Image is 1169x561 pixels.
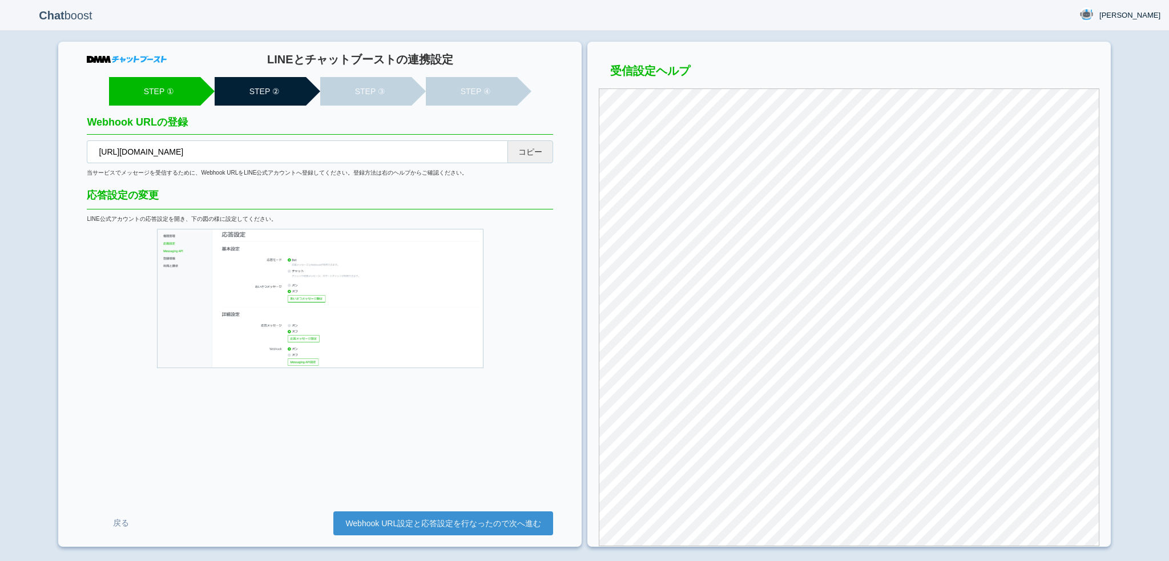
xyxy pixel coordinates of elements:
img: User Image [1079,7,1094,22]
img: LINE公式アカウント応答設定 [157,229,483,368]
a: 戻る [87,512,155,534]
span: [PERSON_NAME] [1099,10,1160,21]
a: Webhook URL設定と応答設定を行なったので次へ進む [333,511,553,535]
div: LINE公式アカウントの応答設定を開き、下の図の様に設定してください。 [87,215,553,223]
li: STEP ④ [426,77,517,106]
img: DMMチャットブースト [87,56,167,63]
div: 応答設定の変更 [87,188,553,209]
li: STEP ① [109,77,200,106]
h3: 受信設定ヘルプ [599,64,1099,83]
h2: Webhook URLの登録 [87,117,553,135]
li: STEP ② [215,77,306,106]
b: Chat [39,9,64,22]
li: STEP ③ [320,77,412,106]
h1: LINEとチャットブーストの連携設定 [167,53,553,66]
button: コピー [507,140,553,163]
div: 当サービスでメッセージを受信するために、Webhook URLをLINE公式アカウントへ登録してください。登録方法は右のヘルプからご確認ください。 [87,169,553,177]
p: boost [9,1,123,30]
